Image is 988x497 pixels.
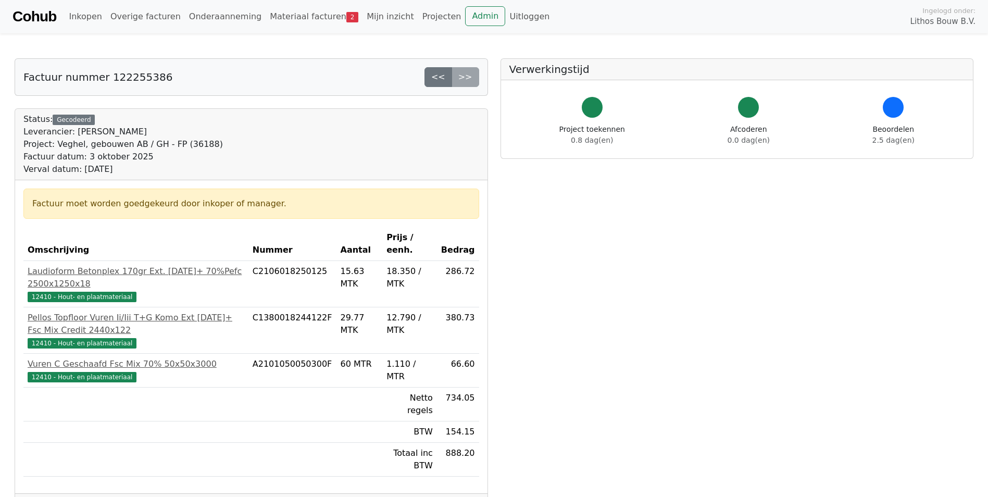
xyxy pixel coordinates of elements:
div: Pellos Topfloor Vuren Ii/Iii T+G Komo Ext [DATE]+ Fsc Mix Credit 2440x122 [28,312,244,337]
span: 12410 - Hout- en plaatmateriaal [28,372,136,382]
td: C2106018250125 [248,261,336,307]
span: Lithos Bouw B.V. [910,16,976,28]
h5: Verwerkingstijd [509,63,965,76]
td: BTW [382,421,437,443]
a: Vuren C Geschaafd Fsc Mix 70% 50x50x300012410 - Hout- en plaatmateriaal [28,358,244,383]
a: Overige facturen [106,6,185,27]
a: << [424,67,452,87]
div: Afcoderen [728,124,770,146]
a: Cohub [12,4,56,29]
th: Omschrijving [23,227,248,261]
span: 12410 - Hout- en plaatmateriaal [28,338,136,349]
a: Uitloggen [505,6,554,27]
a: Mijn inzicht [362,6,418,27]
span: 2.5 dag(en) [872,136,915,144]
span: 2 [346,12,358,22]
td: C1380018244122F [248,307,336,354]
td: 734.05 [437,388,479,421]
div: Beoordelen [872,124,915,146]
h5: Factuur nummer 122255386 [23,71,172,83]
div: Gecodeerd [53,115,95,125]
span: 0.8 dag(en) [571,136,613,144]
a: Onderaanneming [185,6,266,27]
td: Netto regels [382,388,437,421]
a: Pellos Topfloor Vuren Ii/Iii T+G Komo Ext [DATE]+ Fsc Mix Credit 2440x12212410 - Hout- en plaatma... [28,312,244,349]
a: Admin [465,6,505,26]
span: 12410 - Hout- en plaatmateriaal [28,292,136,302]
div: Status: [23,113,223,176]
a: Materiaal facturen2 [266,6,362,27]
td: 66.60 [437,354,479,388]
a: Projecten [418,6,466,27]
th: Nummer [248,227,336,261]
div: Project toekennen [559,124,625,146]
td: 380.73 [437,307,479,354]
th: Aantal [336,227,383,261]
div: Project: Veghel, gebouwen AB / GH - FP (36188) [23,138,223,151]
div: Laudioform Betonplex 170gr Ext. [DATE]+ 70%Pefc 2500x1250x18 [28,265,244,290]
td: 888.20 [437,443,479,477]
span: 0.0 dag(en) [728,136,770,144]
a: Laudioform Betonplex 170gr Ext. [DATE]+ 70%Pefc 2500x1250x1812410 - Hout- en plaatmateriaal [28,265,244,303]
td: 154.15 [437,421,479,443]
div: Verval datum: [DATE] [23,163,223,176]
td: A2101050050300F [248,354,336,388]
span: Ingelogd onder: [922,6,976,16]
td: 286.72 [437,261,479,307]
div: 1.110 / MTR [386,358,433,383]
div: Factuur moet worden goedgekeurd door inkoper of manager. [32,197,470,210]
a: Inkopen [65,6,106,27]
th: Prijs / eenh. [382,227,437,261]
th: Bedrag [437,227,479,261]
div: Leverancier: [PERSON_NAME] [23,126,223,138]
div: Factuur datum: 3 oktober 2025 [23,151,223,163]
div: 18.350 / MTK [386,265,433,290]
div: 29.77 MTK [341,312,379,337]
div: 15.63 MTK [341,265,379,290]
div: 60 MTR [341,358,379,370]
div: Vuren C Geschaafd Fsc Mix 70% 50x50x3000 [28,358,244,370]
div: 12.790 / MTK [386,312,433,337]
td: Totaal inc BTW [382,443,437,477]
